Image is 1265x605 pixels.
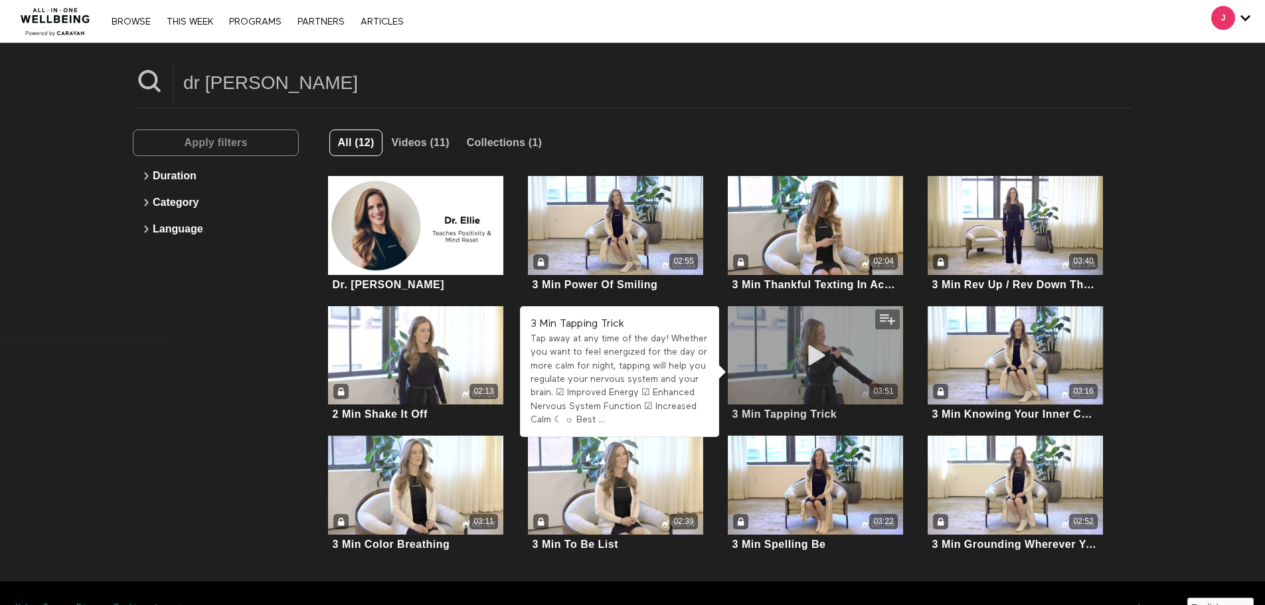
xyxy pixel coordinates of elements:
div: Tap away at any time of the day! Whether you want to feel energized for the day or more calm for ... [531,332,709,426]
div: 3 Min Knowing Your Inner Child [932,408,1099,420]
span: Collections (1) [467,137,542,148]
div: 02:04 [874,256,894,267]
a: THIS WEEK [160,17,220,27]
a: 2 Min Shake It Off02:132 Min Shake It Off [328,306,503,423]
div: 3 Min Power Of Smiling [533,278,658,291]
div: 3 Min Tapping Trick [732,408,837,420]
div: 3 Min Thankful Texting In Action [732,278,899,291]
div: Dr. [PERSON_NAME] [333,278,445,291]
div: 03:51 [874,386,894,397]
a: 3 Min Spelling Be03:223 Min Spelling Be [728,436,903,553]
button: All (12) [329,130,383,156]
a: ARTICLES [354,17,410,27]
a: 3 Min Tapping Trick03:513 Min Tapping Trick [728,306,903,423]
a: 3 Min Grounding Wherever You Are02:523 Min Grounding Wherever You Are [928,436,1103,553]
button: Category [139,189,292,216]
div: 03:11 [474,516,494,527]
span: All (12) [338,137,375,148]
a: 3 Min Rev Up / Rev Down The System03:403 Min Rev Up / Rev Down The System [928,176,1103,293]
div: 3 Min Grounding Wherever You Are [932,538,1099,551]
strong: 3 Min Tapping Trick [531,319,624,329]
a: PROGRAMS [222,17,288,27]
div: 3 Min Rev Up / Rev Down The System [932,278,1099,291]
span: Videos (11) [391,137,449,148]
div: 02:39 [674,516,694,527]
div: 03:22 [874,516,894,527]
div: 03:40 [1074,256,1094,267]
div: 02:55 [674,256,694,267]
a: PARTNERS [291,17,351,27]
a: 3 Min Power Of Smiling02:553 Min Power Of Smiling [528,176,703,293]
div: 3 Min Color Breathing [333,538,450,551]
a: Dr. EllieDr. [PERSON_NAME] [328,176,503,293]
button: Add to my list [875,309,900,329]
button: Language [139,216,292,242]
a: Browse [105,17,157,27]
a: 3 Min To Be List02:393 Min To Be List [528,436,703,553]
button: Collections (1) [458,130,550,156]
button: Videos (11) [382,130,458,156]
a: 3 Min Thankful Texting In Action02:043 Min Thankful Texting In Action [728,176,903,293]
div: 3 Min Spelling Be [732,538,826,551]
div: 3 Min To Be List [533,538,618,551]
input: Search [173,64,1132,101]
div: 2 Min Shake It Off [333,408,428,420]
a: 3 Min Color Breathing03:113 Min Color Breathing [328,436,503,553]
div: 02:13 [474,386,494,397]
div: 02:52 [1074,516,1094,527]
button: Duration [139,163,292,189]
nav: Primary [105,15,410,28]
a: 3 Min Knowing Your Inner Child03:163 Min Knowing Your Inner Child [928,306,1103,423]
div: 03:16 [1074,386,1094,397]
